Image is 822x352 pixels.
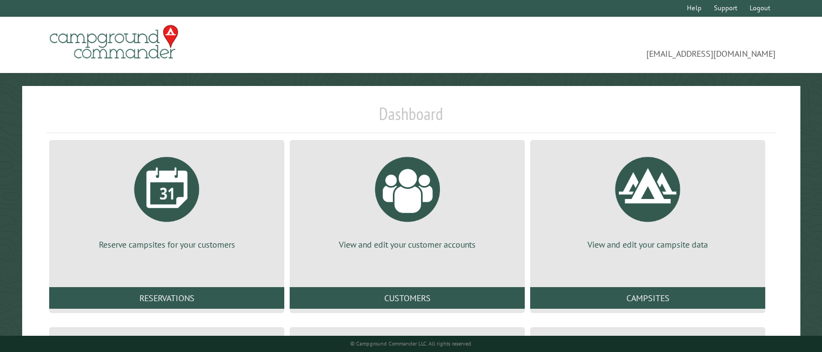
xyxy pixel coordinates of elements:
[543,238,752,250] p: View and edit your campsite data
[49,287,284,309] a: Reservations
[350,340,472,347] small: © Campground Commander LLC. All rights reserved.
[530,287,765,309] a: Campsites
[290,287,525,309] a: Customers
[46,103,776,133] h1: Dashboard
[303,238,512,250] p: View and edit your customer accounts
[46,21,182,63] img: Campground Commander
[303,149,512,250] a: View and edit your customer accounts
[62,149,271,250] a: Reserve campsites for your customers
[543,149,752,250] a: View and edit your campsite data
[411,30,776,60] span: [EMAIL_ADDRESS][DOMAIN_NAME]
[62,238,271,250] p: Reserve campsites for your customers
